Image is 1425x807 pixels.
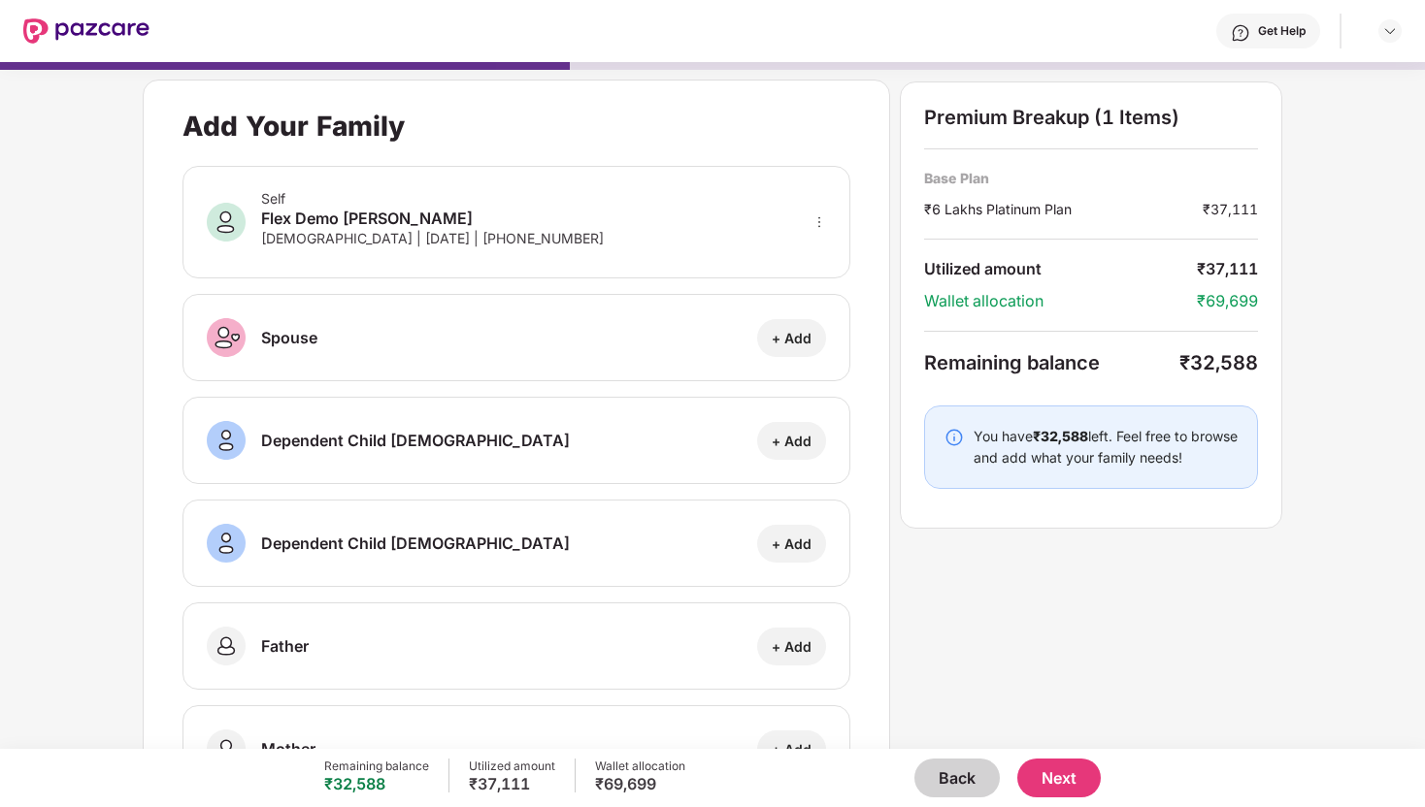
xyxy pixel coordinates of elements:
[207,318,246,357] img: svg+xml;base64,PHN2ZyB3aWR0aD0iNDAiIGhlaWdodD0iNDAiIHZpZXdCb3g9IjAgMCA0MCA0MCIgZmlsbD0ibm9uZSIgeG...
[1033,428,1088,444] b: ₹32,588
[261,230,604,246] div: [DEMOGRAPHIC_DATA] | [DATE] | [PHONE_NUMBER]
[944,428,964,447] img: svg+xml;base64,PHN2ZyBpZD0iSW5mby0yMHgyMCIgeG1sbnM9Imh0dHA6Ly93d3cudzMub3JnLzIwMDAvc3ZnIiB3aWR0aD...
[974,426,1238,468] div: You have left. Feel free to browse and add what your family needs!
[1197,259,1258,279] div: ₹37,111
[469,759,555,774] div: Utilized amount
[1179,351,1258,374] div: ₹32,588
[1197,291,1258,311] div: ₹69,699
[207,421,246,460] img: svg+xml;base64,PHN2ZyB3aWR0aD0iNDAiIGhlaWdodD0iNDAiIHZpZXdCb3g9IjAgMCA0MCA0MCIgZmlsbD0ibm9uZSIgeG...
[207,627,246,665] img: svg+xml;base64,PHN2ZyB3aWR0aD0iNDAiIGhlaWdodD0iNDAiIHZpZXdCb3g9IjAgMCA0MCA0MCIgZmlsbD0ibm9uZSIgeG...
[23,18,149,44] img: New Pazcare Logo
[772,329,812,347] div: + Add
[924,259,1197,279] div: Utilized amount
[772,534,812,553] div: + Add
[324,774,429,793] div: ₹32,588
[261,737,315,760] div: Mother
[924,199,1203,219] div: ₹6 Lakhs Platinum Plan
[261,634,309,658] div: Father
[812,215,826,229] span: more
[914,759,1000,797] button: Back
[207,729,246,768] img: svg+xml;base64,PHN2ZyB3aWR0aD0iNDAiIGhlaWdodD0iNDAiIHZpZXdCb3g9IjAgMCA0MCA0MCIgZmlsbD0ibm9uZSIgeG...
[772,432,812,450] div: + Add
[924,351,1179,374] div: Remaining balance
[469,774,555,793] div: ₹37,111
[924,169,1258,187] div: Base Plan
[1017,759,1101,797] button: Next
[207,203,246,242] img: svg+xml;base64,PHN2ZyB3aWR0aD0iNDAiIGhlaWdodD0iNDAiIHZpZXdCb3g9IjAgMCA0MCA0MCIgZmlsbD0ibm9uZSIgeG...
[1382,23,1398,39] img: svg+xml;base64,PHN2ZyBpZD0iRHJvcGRvd24tMzJ4MzIiIHhtbG5zPSJodHRwOi8vd3d3LnczLm9yZy8yMDAwL3N2ZyIgd2...
[261,207,604,230] div: Flex Demo [PERSON_NAME]
[772,740,812,759] div: + Add
[182,110,405,143] div: Add Your Family
[261,429,570,452] div: Dependent Child [DEMOGRAPHIC_DATA]
[1203,199,1258,219] div: ₹37,111
[924,291,1197,311] div: Wallet allocation
[595,759,685,774] div: Wallet allocation
[1258,23,1306,39] div: Get Help
[595,774,685,793] div: ₹69,699
[772,637,812,656] div: + Add
[261,532,570,555] div: Dependent Child [DEMOGRAPHIC_DATA]
[924,106,1258,129] div: Premium Breakup (1 Items)
[261,190,604,207] div: Self
[261,326,317,349] div: Spouse
[324,759,429,774] div: Remaining balance
[207,524,246,563] img: svg+xml;base64,PHN2ZyB3aWR0aD0iNDAiIGhlaWdodD0iNDAiIHZpZXdCb3g9IjAgMCA0MCA0MCIgZmlsbD0ibm9uZSIgeG...
[1231,23,1250,43] img: svg+xml;base64,PHN2ZyBpZD0iSGVscC0zMngzMiIgeG1sbnM9Imh0dHA6Ly93d3cudzMub3JnLzIwMDAvc3ZnIiB3aWR0aD...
